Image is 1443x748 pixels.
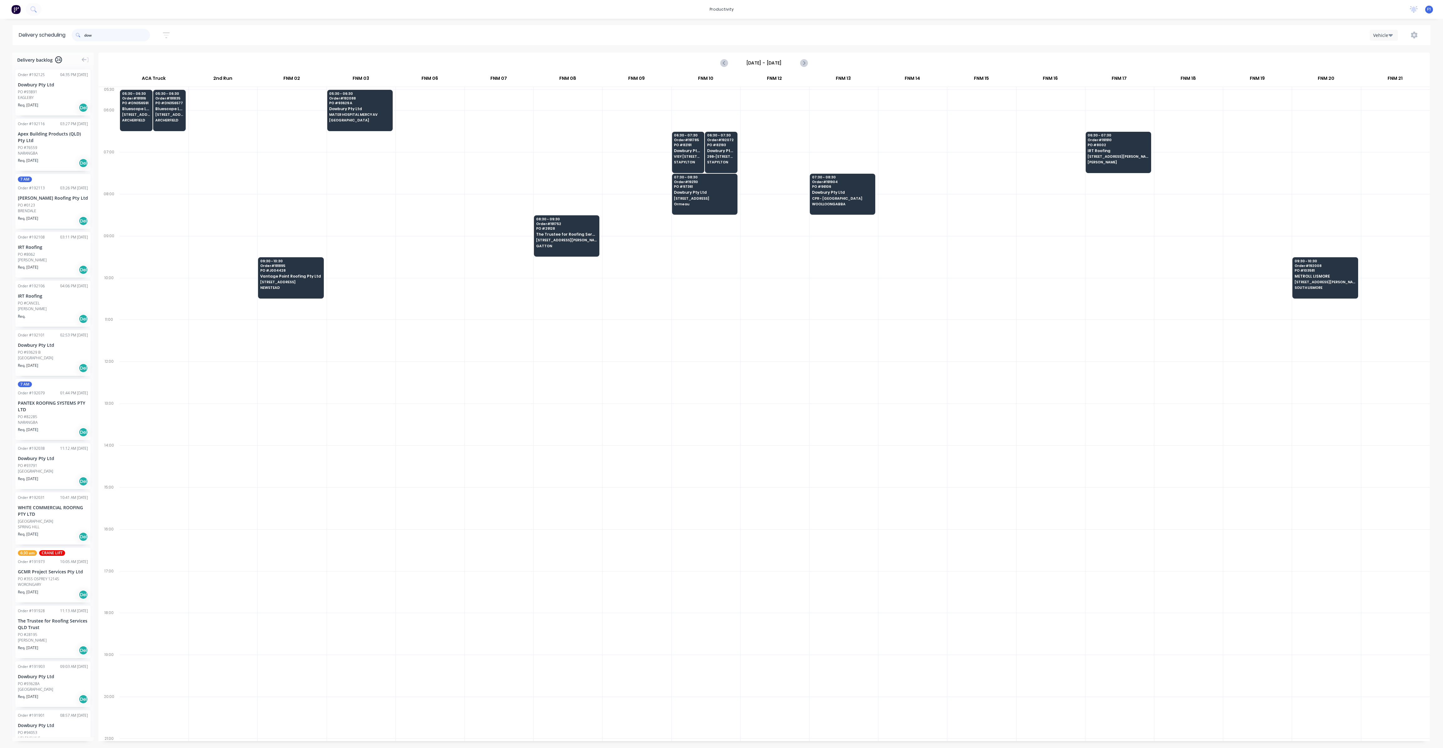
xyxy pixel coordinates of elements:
div: FNM 08 [533,73,602,87]
div: PO #93891 [18,89,37,95]
div: Delivery scheduling [13,25,72,45]
span: Req. [DATE] [18,645,38,651]
span: VISY [STREET_ADDRESS][PERSON_NAME] [674,155,702,158]
div: Order # 192108 [18,234,45,240]
div: 08:00 [98,190,120,232]
div: SPRING HILL [18,524,88,530]
span: 05:30 - 06:30 [329,92,390,95]
span: Delivery backlog [17,57,53,63]
div: 07:00 [98,148,120,190]
div: Del [79,103,88,112]
span: Bluescope Lysaght [122,107,150,111]
div: 10:41 AM [DATE] [60,495,88,500]
div: 11:00 [98,316,120,358]
span: 06:30 - 07:30 [1088,133,1148,137]
div: PO #CANCEL [18,300,40,306]
span: Dowbury Pty Ltd [329,107,390,111]
span: PO # 82193 [707,143,735,147]
div: productivity [706,5,737,14]
div: Del [79,694,88,704]
div: Order # 191903 [18,664,45,669]
div: [GEOGRAPHIC_DATA] [18,469,88,474]
div: FNM 10 [671,73,740,87]
span: Order # 191752 [536,222,597,226]
div: Order # 191901 [18,713,45,718]
span: Dowbury Pty Ltd [812,190,873,194]
span: 09:30 - 10:30 [260,259,321,263]
span: PO # 8002 [1088,143,1148,147]
span: PO # 29128 [536,227,597,230]
div: 04:06 PM [DATE] [60,283,88,289]
div: PO #0123 [18,202,35,208]
div: FNM 16 [1016,73,1084,87]
span: IRT Roofing [1088,149,1148,153]
span: Order # 191916 [122,96,150,100]
div: [GEOGRAPHIC_DATA] [18,687,88,692]
div: 06:00 [98,106,120,148]
span: [STREET_ADDRESS][PERSON_NAME] (STORE) [1295,280,1355,284]
span: PO # 82191 [674,143,702,147]
div: Order # 191973 [18,559,45,565]
button: Vehicle [1370,30,1398,41]
div: 21:00 [98,735,120,742]
span: 09:30 - 10:30 [1295,259,1355,263]
div: Dowbury Pty Ltd [18,342,88,348]
span: [STREET_ADDRESS][PERSON_NAME] [536,238,597,242]
div: Order # 192113 [18,185,45,191]
div: 14:00 [98,442,120,484]
span: Req. [18,314,25,319]
div: ACA Truck [119,73,188,87]
div: PO #93628A [18,681,39,687]
div: 01:44 PM [DATE] [60,390,88,396]
div: Del [79,532,88,541]
span: Req. [DATE] [18,264,38,270]
div: NARANGBA [18,151,88,156]
span: Req. [DATE] [18,427,38,433]
div: FNM 07 [464,73,533,87]
div: Order # 192038 [18,446,45,451]
div: Order # 191928 [18,608,45,614]
div: [PERSON_NAME] [18,638,88,643]
div: Order # 192031 [18,495,45,500]
span: The Trustee for Roofing Services QLD Trust [536,232,597,236]
span: WOOLLOONGABBA [812,202,873,206]
span: [STREET_ADDRESS] [260,280,321,284]
div: 13:00 [98,400,120,442]
span: MATER HOSPITAL MERCY AV [329,113,390,116]
div: Del [79,363,88,373]
span: PO # DN356591 [122,101,150,105]
input: Search for orders [84,29,150,41]
span: PO # 96106 [812,185,873,188]
div: 03:11 PM [DATE] [60,234,88,240]
div: Del [79,314,88,324]
div: FNM 20 [1292,73,1360,87]
span: Req. [DATE] [18,694,38,699]
span: CPR - [GEOGRAPHIC_DATA] [812,197,873,200]
span: PO # 93629 A [329,101,390,105]
div: Del [79,590,88,599]
div: FNM 06 [396,73,464,87]
div: Order # 192079 [18,390,45,396]
div: 10:00 [98,274,120,316]
span: METROLL LISMORE [1295,274,1355,278]
div: The Trustee for Roofing Services QLD Trust [18,617,88,631]
div: Del [79,265,88,274]
span: Dowbury Pty Ltd [707,149,735,153]
span: Req. [DATE] [18,589,38,595]
div: FNM 03 [326,73,395,87]
div: Order # 192125 [18,72,45,78]
span: [PERSON_NAME] [1088,160,1148,164]
span: Req. [DATE] [18,158,38,163]
div: 19:00 [98,651,120,693]
div: Vehicle [1373,32,1391,38]
div: Del [79,646,88,655]
div: Order # 192106 [18,283,45,289]
span: ARCHERFIELD [155,118,184,122]
div: Dowbury Pty Ltd [18,673,88,680]
div: 20:00 [98,693,120,735]
span: [STREET_ADDRESS][PERSON_NAME] (STORE) [155,113,184,116]
div: 05:30 [98,86,120,106]
span: Bluescope Lysaght [155,107,184,111]
div: 02:53 PM [DATE] [60,332,88,338]
div: PO #355 OSPREY 12145 [18,576,59,582]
